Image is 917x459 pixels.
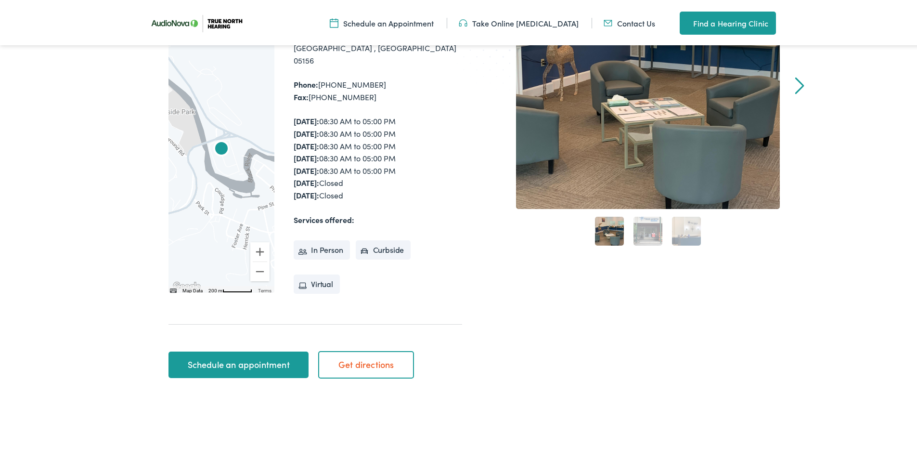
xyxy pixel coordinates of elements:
[171,278,203,291] a: Open this area in Google Maps (opens a new window)
[250,240,270,260] button: Zoom in
[294,188,319,198] strong: [DATE]:
[318,349,414,376] a: Get directions
[294,126,319,137] strong: [DATE]:
[294,27,462,65] div: [STREET_ADDRESS] [GEOGRAPHIC_DATA] , [GEOGRAPHIC_DATA] 05156
[330,16,338,26] img: Icon symbolizing a calendar in color code ffb348
[680,15,688,27] img: utility icon
[604,16,655,26] a: Contact Us
[294,77,462,101] div: [PHONE_NUMBER] [PHONE_NUMBER]
[680,10,776,33] a: Find a Hearing Clinic
[595,215,624,244] a: 1
[294,212,354,223] strong: Services offered:
[294,151,319,161] strong: [DATE]:
[294,77,318,88] strong: Phone:
[294,163,319,174] strong: [DATE]:
[294,139,319,149] strong: [DATE]:
[168,350,309,377] a: Schedule an appointment
[330,16,434,26] a: Schedule an Appointment
[294,114,319,124] strong: [DATE]:
[294,90,309,100] strong: Fax:
[250,260,270,279] button: Zoom out
[294,273,340,292] li: Virtual
[171,278,203,291] img: Google
[210,136,233,159] div: AudioNova
[170,286,177,292] button: Keyboard shortcuts
[459,16,579,26] a: Take Online [MEDICAL_DATA]
[206,284,255,291] button: Map Scale: 200 m per 58 pixels
[182,286,203,292] button: Map Data
[672,215,701,244] a: 3
[356,238,411,258] li: Curbside
[633,215,662,244] a: 2
[604,16,612,26] img: Mail icon in color code ffb348, used for communication purposes
[294,238,350,258] li: In Person
[294,113,462,199] div: 08:30 AM to 05:00 PM 08:30 AM to 05:00 PM 08:30 AM to 05:00 PM 08:30 AM to 05:00 PM 08:30 AM to 0...
[795,75,804,92] a: Next
[459,16,467,26] img: Headphones icon in color code ffb348
[208,286,222,291] span: 200 m
[258,286,271,291] a: Terms (opens in new tab)
[294,175,319,186] strong: [DATE]:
